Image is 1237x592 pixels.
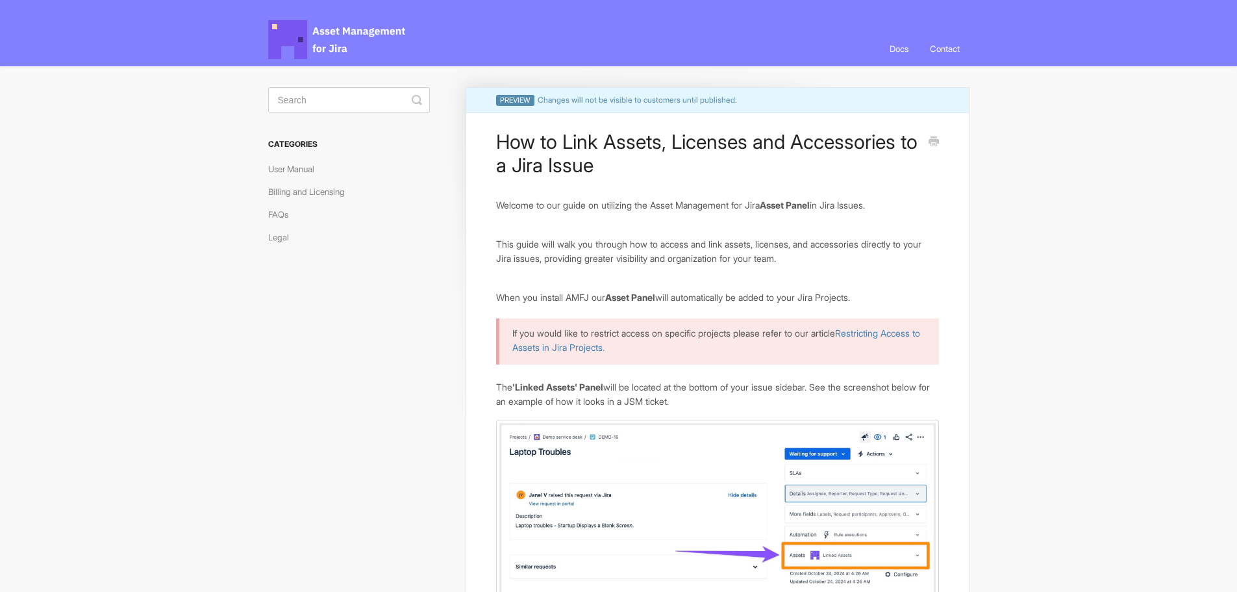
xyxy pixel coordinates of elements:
a: User Manual [268,159,324,179]
input: Search [268,87,430,113]
p: When you install AMFJ our will automatically be added to your Jira Projects. [496,290,938,305]
b: Asset Panel [760,199,810,211]
p: If you would like to restrict access on specific projects please refer to our article [512,326,922,354]
p: This guide will walk you through how to access and link assets, licenses, and accessories directl... [496,237,938,265]
em: Preview [496,95,534,106]
b: Asset Panel [605,292,655,303]
a: FAQs [268,204,298,225]
h1: How to Link Assets, Licenses and Accessories to a Jira Issue [496,130,919,177]
span: Asset Management for Jira Docs [268,20,407,59]
p: The will be located at the bottom of your issue sidebar. See the screenshot below for an example ... [496,380,938,408]
a: Restricting Access to Assets in Jira Projects. [512,328,920,353]
a: Docs [880,31,918,66]
a: Print this Article [929,135,939,149]
h3: Categories [268,133,430,156]
b: 'Linked [512,381,544,393]
a: Legal [268,227,299,248]
b: Assets' Panel [546,381,603,393]
p: Welcome to our guide on utilizing the Asset Management for Jira in Jira Issues. [496,198,938,212]
a: Contact [920,31,969,66]
div: Changes will not be visible to customers until published. [466,88,968,113]
a: Billing and Licensing [268,181,355,202]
